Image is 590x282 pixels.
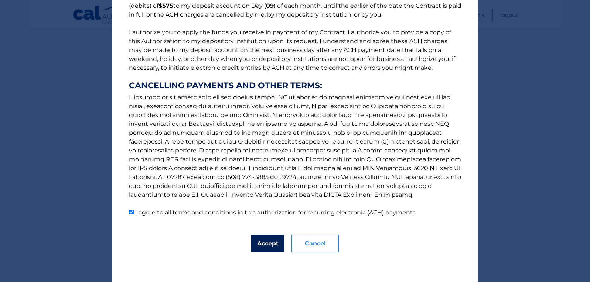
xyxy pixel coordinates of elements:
[158,2,173,9] b: $575
[266,2,274,9] b: 09
[129,81,461,90] strong: CANCELLING PAYMENTS AND OTHER TERMS:
[135,209,417,216] label: I agree to all terms and conditions in this authorization for recurring electronic (ACH) payments.
[251,235,284,252] button: Accept
[291,235,339,252] button: Cancel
